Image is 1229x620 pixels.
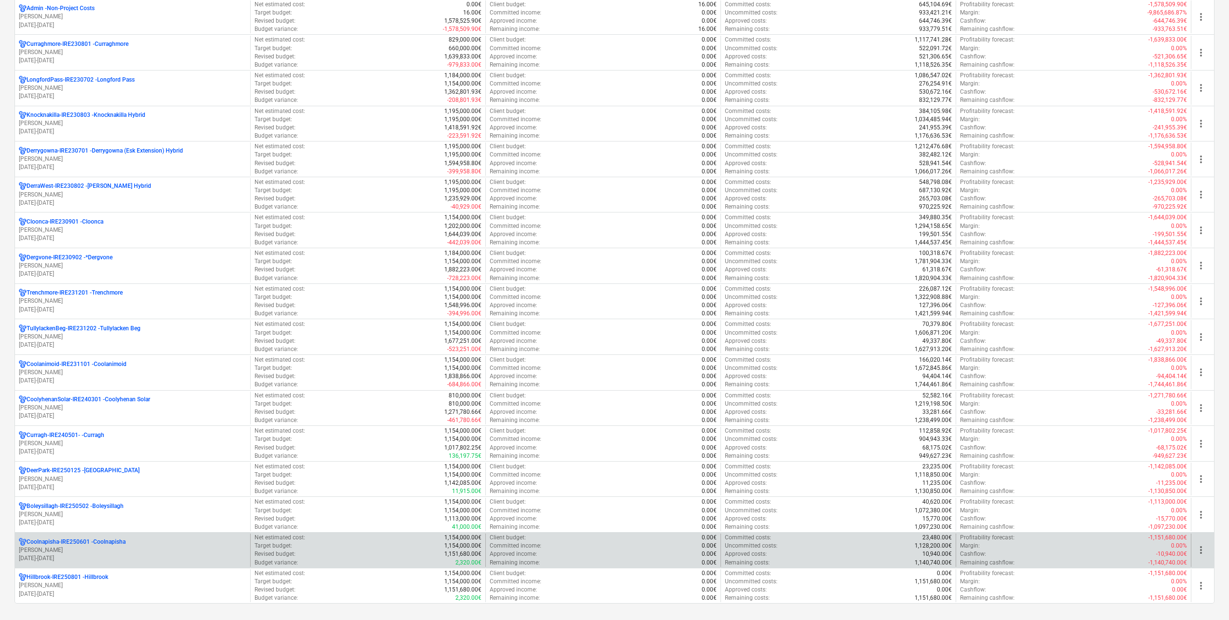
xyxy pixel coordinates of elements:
span: more_vert [1195,331,1207,343]
p: [DATE] - [DATE] [19,590,246,598]
p: Approved costs : [725,17,767,25]
p: -265,703.08€ [1153,195,1187,203]
p: Remaining costs : [725,61,770,69]
p: 1,118,526.35€ [915,61,952,69]
p: 933,779.51€ [919,25,952,33]
p: 1,418,591.92€ [444,124,481,132]
p: -399,958.80€ [447,168,481,176]
span: more_vert [1195,11,1207,23]
p: [PERSON_NAME] [19,297,246,305]
p: Approved costs : [725,53,767,61]
p: 0.00% [1171,186,1187,195]
p: 0.00€ [702,159,717,168]
p: -970,225.92€ [1153,203,1187,211]
p: Profitability forecast : [960,107,1015,115]
p: Approved income : [490,124,537,132]
p: -1,594,958.80€ [1148,142,1187,151]
p: 687,130.92€ [919,186,952,195]
p: 0.00€ [702,80,717,88]
p: 0.00€ [702,151,717,159]
p: [DATE] - [DATE] [19,127,246,136]
div: Project has multi currencies enabled [19,40,27,48]
p: -530,672.16€ [1153,88,1187,96]
div: Cloonca-IRE230901 -Cloonca[PERSON_NAME][DATE]-[DATE] [19,218,246,242]
p: 0.00% [1171,44,1187,53]
p: 528,941.54€ [919,159,952,168]
p: Budget variance : [254,61,298,69]
p: Target budget : [254,9,292,17]
p: [DATE] - [DATE] [19,56,246,65]
p: Committed costs : [725,213,771,222]
p: Committed costs : [725,142,771,151]
p: Target budget : [254,186,292,195]
p: Uncommitted costs : [725,80,777,88]
p: [PERSON_NAME] [19,155,246,163]
p: 0.00€ [702,88,717,96]
p: Remaining costs : [725,96,770,104]
p: Revised budget : [254,53,296,61]
p: 0.00€ [702,168,717,176]
p: -1,118,526.35€ [1148,61,1187,69]
p: 548,798.08€ [919,178,952,186]
p: Margin : [960,9,980,17]
p: Client budget : [490,142,526,151]
p: Remaining costs : [725,132,770,140]
p: 1,362,801.93€ [444,88,481,96]
p: Target budget : [254,44,292,53]
p: 241,955.39€ [919,124,952,132]
p: 0.00€ [466,0,481,9]
p: 349,880.35€ [919,213,952,222]
p: 382,482.12€ [919,151,952,159]
p: Approved income : [490,159,537,168]
p: Committed income : [490,9,541,17]
p: 0.00€ [702,213,717,222]
p: [PERSON_NAME] [19,510,246,519]
p: 0.00€ [702,53,717,61]
p: 0.00€ [702,9,717,17]
p: Client budget : [490,0,526,9]
p: Remaining costs : [725,203,770,211]
p: -521,306.65€ [1153,53,1187,61]
p: [DATE] - [DATE] [19,554,246,563]
p: Committed costs : [725,36,771,44]
p: Remaining cashflow : [960,132,1015,140]
p: 1,578,525.90€ [444,17,481,25]
span: more_vert [1195,509,1207,521]
p: Client budget : [490,178,526,186]
div: Knocknakilla-IRE230803 -Knocknakilla Hybrid[PERSON_NAME][DATE]-[DATE] [19,111,246,136]
p: Derrygowna-IRE230701 - Derrygowna (Esk Extension) Hybrid [27,147,183,155]
p: Remaining income : [490,132,540,140]
p: Coolnapisha-IRE250601 - Coolnapisha [27,538,126,546]
p: -40,929.00€ [451,203,481,211]
p: Uncommitted costs : [725,9,777,17]
p: Committed costs : [725,107,771,115]
p: 832,129.77€ [919,96,952,104]
p: 0.00€ [702,124,717,132]
p: 0.00€ [702,61,717,69]
p: Cashflow : [960,53,986,61]
p: [PERSON_NAME] [19,581,246,590]
p: [PERSON_NAME] [19,48,246,56]
p: 0.00€ [702,17,717,25]
p: 0.00€ [702,178,717,186]
p: 1,195,000.00€ [444,107,481,115]
p: Committed income : [490,186,541,195]
p: [PERSON_NAME] [19,119,246,127]
p: Net estimated cost : [254,178,305,186]
p: [DATE] - [DATE] [19,92,246,100]
div: Trenchmore-IRE231201 -Trenchmore[PERSON_NAME][DATE]-[DATE] [19,289,246,313]
p: [DATE] - [DATE] [19,234,246,242]
div: Project has multi currencies enabled [19,431,27,439]
p: 1,066,017.26€ [915,168,952,176]
p: 1,195,000.00€ [444,151,481,159]
p: -1,362,801.93€ [1148,71,1187,80]
p: Target budget : [254,80,292,88]
div: Dergvone-IRE230902 -*Dergvone[PERSON_NAME][DATE]-[DATE] [19,254,246,278]
p: Committed income : [490,44,541,53]
p: -979,833.00€ [447,61,481,69]
p: Remaining cashflow : [960,96,1015,104]
p: Boleysillagh-IRE250502 - Boleysillagh [27,502,124,510]
p: 265,703.08€ [919,195,952,203]
div: Project has multi currencies enabled [19,289,27,297]
p: Cashflow : [960,195,986,203]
